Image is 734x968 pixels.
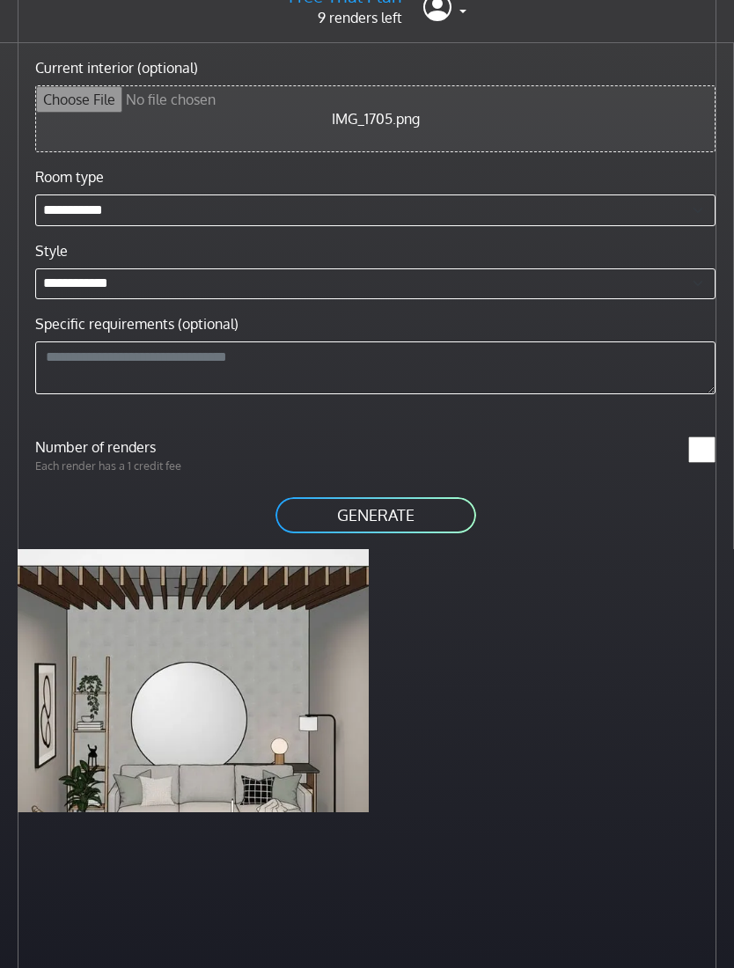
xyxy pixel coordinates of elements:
[35,167,104,188] label: Room type
[35,241,68,262] label: Style
[35,58,198,79] label: Current interior (optional)
[25,458,376,475] p: Each render has a 1 credit fee
[35,314,239,335] label: Specific requirements (optional)
[274,496,478,536] button: GENERATE
[25,437,376,458] label: Number of renders
[289,8,402,29] p: 9 renders left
